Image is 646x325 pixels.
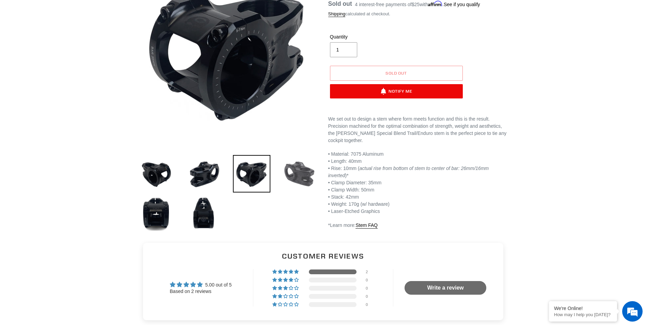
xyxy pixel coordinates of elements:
img: Load image into Gallery viewer, Canfield Special Blend Trail/Enduro MTB Stem [281,155,318,192]
p: We set out to design a stem where form meets function and this is the result. Precision machined ... [328,115,509,144]
textarea: Type your message and hit 'Enter' [3,186,130,210]
h2: Customer Reviews [148,251,498,261]
img: Load image into Gallery viewer, Canfield Special Blend Trail/Enduro MTB Stem [233,155,270,192]
div: Navigation go back [7,37,18,48]
img: Load image into Gallery viewer, Canfield Special Blend Trail/Enduro MTB Stem [185,195,223,232]
span: Sold out [328,0,352,7]
label: Quantity [330,33,395,41]
img: Load image into Gallery viewer, Canfield Special Blend Trail/Enduro MTB Stem [185,155,223,192]
div: Minimize live chat window [112,3,128,20]
a: Stem FAQ [356,222,378,229]
div: We're Online! [554,306,612,311]
img: Load image into Gallery viewer, Canfield Special Blend Trail/Enduro MTB Stem [138,155,175,192]
button: Notify Me [330,84,463,98]
em: actual rise from bottom of stem to center of bar: 26mm/16mm inverted [328,166,489,178]
p: How may I help you today? [554,312,612,317]
div: 2 [366,269,374,274]
span: $25 [412,2,420,7]
a: Shipping [328,11,346,17]
a: Write a review [405,281,486,295]
div: 100% (2) reviews with 5 star rating [272,269,300,274]
span: We're online! [40,86,94,155]
span: Sold out [385,71,407,76]
a: See if you qualify - Learn more about Affirm Financing (opens in modal) [444,2,480,7]
div: calculated at checkout. [328,11,509,17]
span: *Learn more: [328,222,356,228]
img: Load image into Gallery viewer, Canfield Special Blend Trail/Enduro MTB Stem [138,195,175,232]
div: Average rating is 5.00 stars [170,281,232,289]
div: Based on 2 reviews [170,288,232,295]
p: • Material: 7075 Aluminum • Length: 40mm • Rise: 10mm ( )* • Clamp Diameter: 35mm • Clamp Width: ... [328,151,509,215]
span: Affirm [428,1,442,6]
span: 5.00 out of 5 [205,282,232,288]
img: d_696896380_company_1647369064580_696896380 [22,34,39,51]
div: Chat with us now [46,38,125,47]
button: Sold out [330,66,463,81]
